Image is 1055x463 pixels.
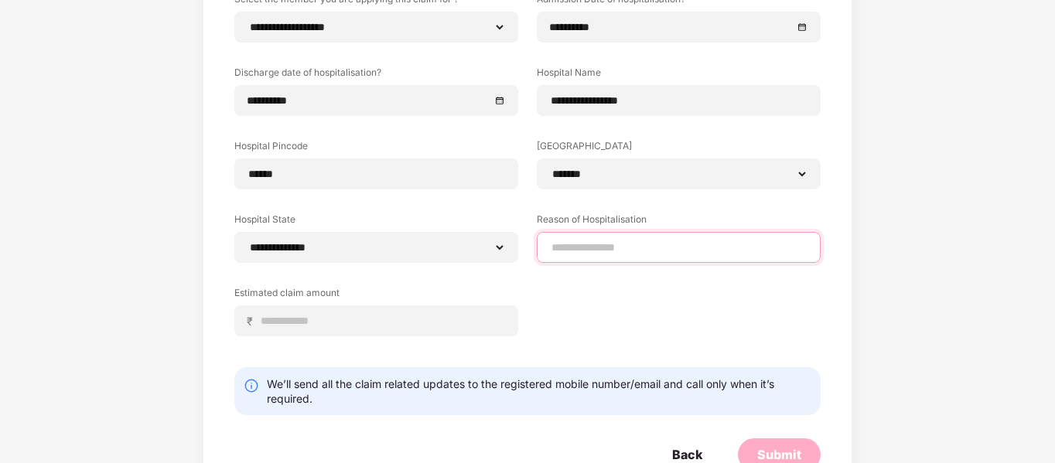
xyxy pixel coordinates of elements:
[234,66,518,85] label: Discharge date of hospitalisation?
[234,213,518,232] label: Hospital State
[234,286,518,305] label: Estimated claim amount
[537,139,821,158] label: [GEOGRAPHIC_DATA]
[244,378,259,393] img: svg+xml;base64,PHN2ZyBpZD0iSW5mby0yMHgyMCIgeG1sbnM9Imh0dHA6Ly93d3cudzMub3JnLzIwMDAvc3ZnIiB3aWR0aD...
[537,66,821,85] label: Hospital Name
[247,314,259,329] span: ₹
[267,376,811,406] div: We’ll send all the claim related updates to the registered mobile number/email and call only when...
[537,213,821,232] label: Reason of Hospitalisation
[672,446,702,463] div: Back
[757,446,801,463] div: Submit
[234,139,518,158] label: Hospital Pincode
